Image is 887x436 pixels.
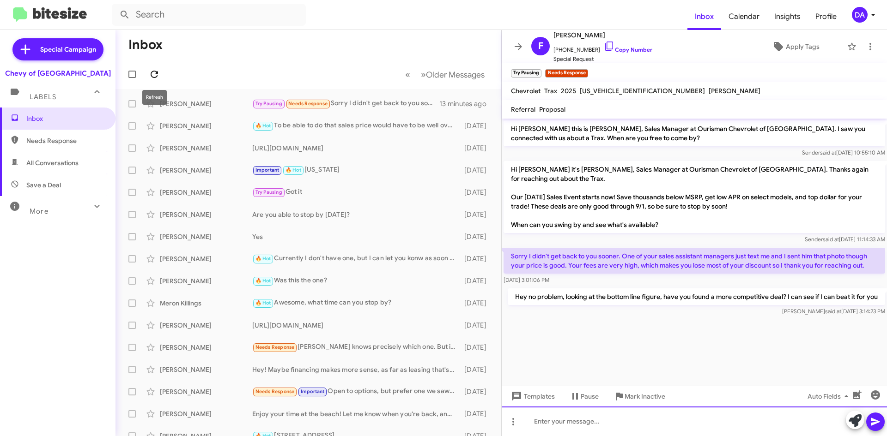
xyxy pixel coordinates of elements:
[301,388,325,394] span: Important
[400,65,416,84] button: Previous
[255,300,271,306] span: 🔥 Hot
[26,114,105,123] span: Inbox
[511,105,535,113] span: Referral
[112,4,306,26] input: Search
[26,180,61,190] span: Save a Deal
[160,99,252,108] div: [PERSON_NAME]
[460,254,494,263] div: [DATE]
[820,149,836,156] span: said at
[460,343,494,352] div: [DATE]
[252,98,439,109] div: Sorry I didn't get back to you sooner. One of your sales assistant managers just text me and I se...
[460,365,494,374] div: [DATE]
[160,188,252,197] div: [PERSON_NAME]
[561,87,576,95] span: 2025
[460,121,494,131] div: [DATE]
[252,232,460,241] div: Yes
[580,87,705,95] span: [US_VEHICLE_IDENTIFICATION_NUMBER]
[252,143,460,153] div: [URL][DOMAIN_NAME]
[538,39,543,54] span: F
[544,87,557,95] span: Trax
[255,278,271,284] span: 🔥 Hot
[160,232,252,241] div: [PERSON_NAME]
[252,165,460,175] div: [US_STATE]
[26,136,105,145] span: Needs Response
[252,253,460,264] div: Currently I don't have one, but I can let you konw as soon as we get one
[511,87,541,95] span: Chevrolet
[460,232,494,241] div: [DATE]
[252,298,460,308] div: Awesome, what time can you stop by?
[439,99,494,108] div: 13 minutes ago
[823,236,839,243] span: said at
[160,143,252,153] div: [PERSON_NAME]
[553,54,652,64] span: Special Request
[460,276,494,286] div: [DATE]
[415,65,490,84] button: Next
[460,166,494,175] div: [DATE]
[255,189,282,195] span: Try Pausing
[252,321,460,330] div: [URL][DOMAIN_NAME]
[460,299,494,308] div: [DATE]
[160,210,252,219] div: [PERSON_NAME]
[852,7,868,23] div: DA
[844,7,877,23] button: DA
[553,41,652,54] span: [PHONE_NUMBER]
[5,69,111,78] div: Chevy of [GEOGRAPHIC_DATA]
[721,3,767,30] a: Calendar
[26,158,79,167] span: All Conversations
[160,343,252,352] div: [PERSON_NAME]
[160,166,252,175] div: [PERSON_NAME]
[30,93,56,101] span: Labels
[545,69,588,78] small: Needs Response
[460,188,494,197] div: [DATE]
[288,101,328,107] span: Needs Response
[255,388,295,394] span: Needs Response
[800,388,859,405] button: Auto Fields
[748,38,843,55] button: Apply Tags
[504,161,885,233] p: Hi [PERSON_NAME] it's [PERSON_NAME], Sales Manager at Ourisman Chevrolet of [GEOGRAPHIC_DATA]. Th...
[808,388,852,405] span: Auto Fields
[160,276,252,286] div: [PERSON_NAME]
[160,409,252,418] div: [PERSON_NAME]
[405,69,410,80] span: «
[782,308,885,315] span: [PERSON_NAME] [DATE] 3:14:23 PM
[606,388,673,405] button: Mark Inactive
[460,321,494,330] div: [DATE]
[252,365,460,374] div: Hey! Maybe financing makes more sense, as far as leasing that's the best we can do
[252,342,460,352] div: [PERSON_NAME] knows precisely which one. But it's a 2025 white premier.
[625,388,665,405] span: Mark Inactive
[604,46,652,53] a: Copy Number
[160,387,252,396] div: [PERSON_NAME]
[255,123,271,129] span: 🔥 Hot
[460,409,494,418] div: [DATE]
[160,365,252,374] div: [PERSON_NAME]
[255,256,271,262] span: 🔥 Hot
[504,248,885,274] p: Sorry I didn't get back to you sooner. One of your sales assistant managers just text me and I se...
[160,254,252,263] div: [PERSON_NAME]
[252,275,460,286] div: Was this the one?
[805,236,885,243] span: Sender [DATE] 11:14:33 AM
[12,38,103,60] a: Special Campaign
[504,276,549,283] span: [DATE] 3:01:06 PM
[40,45,96,54] span: Special Campaign
[808,3,844,30] a: Profile
[502,388,562,405] button: Templates
[687,3,721,30] a: Inbox
[581,388,599,405] span: Pause
[539,105,565,113] span: Proposal
[400,65,490,84] nav: Page navigation example
[504,120,885,146] p: Hi [PERSON_NAME] this is [PERSON_NAME], Sales Manager at Ourisman Chevrolet of [GEOGRAPHIC_DATA]....
[252,386,460,397] div: Open to options, but prefer one we saw with the black grill, moving console/power mirrors are a m...
[252,210,460,219] div: Are you able to stop by [DATE]?
[709,87,760,95] span: [PERSON_NAME]
[767,3,808,30] span: Insights
[460,143,494,153] div: [DATE]
[825,308,841,315] span: said at
[252,409,460,418] div: Enjoy your time at the beach! Let me know when you're back, and we can schedule a visit to explor...
[128,37,163,52] h1: Inbox
[286,167,301,173] span: 🔥 Hot
[160,299,252,308] div: Meron Killings
[255,167,279,173] span: Important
